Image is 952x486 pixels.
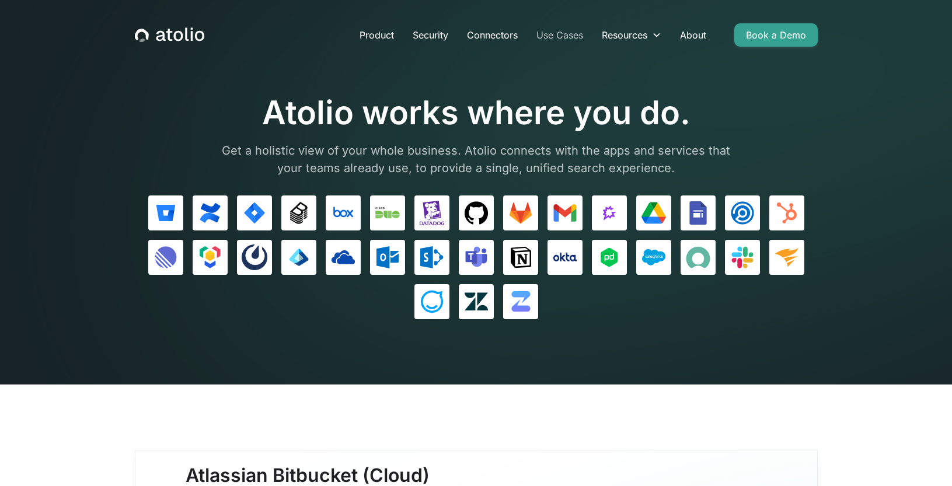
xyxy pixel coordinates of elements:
[135,27,204,43] a: home
[214,93,739,132] h1: Atolio works where you do.
[214,142,739,177] p: Get a holistic view of your whole business. Atolio connects with the apps and services that your ...
[671,23,716,47] a: About
[458,23,527,47] a: Connectors
[592,23,671,47] div: Resources
[350,23,403,47] a: Product
[527,23,592,47] a: Use Cases
[602,28,647,42] div: Resources
[403,23,458,47] a: Security
[894,430,952,486] iframe: Chat Widget
[734,23,818,47] a: Book a Demo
